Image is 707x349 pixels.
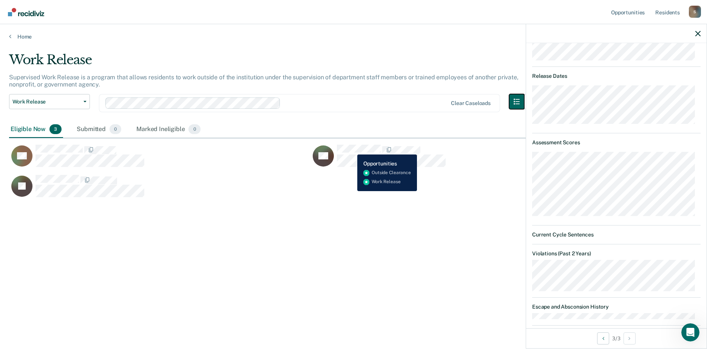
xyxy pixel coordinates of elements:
[532,232,701,238] dt: Current Cycle Sentences
[110,124,121,134] span: 0
[689,6,701,18] button: Profile dropdown button
[681,323,699,341] iframe: Intercom live chat
[135,121,202,138] div: Marked Ineligible
[9,52,539,74] div: Work Release
[188,124,200,134] span: 0
[9,74,519,88] p: Supervised Work Release is a program that allows residents to work outside of the institution und...
[9,33,698,40] a: Home
[532,250,701,257] dt: Violations (Past 2 Years)
[532,139,701,146] dt: Assessment Scores
[49,124,62,134] span: 3
[689,6,701,18] div: S
[526,328,707,348] div: 3 / 3
[12,99,80,105] span: Work Release
[9,121,63,138] div: Eligible Now
[8,8,44,16] img: Recidiviz
[9,174,310,205] div: CaseloadOpportunityCell-1375715
[532,304,701,310] dt: Escape and Absconsion History
[310,144,612,174] div: CaseloadOpportunityCell-1339357
[451,100,491,107] div: Clear caseloads
[597,332,609,344] button: Previous Opportunity
[9,144,310,174] div: CaseloadOpportunityCell-172031
[624,332,636,344] button: Next Opportunity
[532,73,701,79] dt: Release Dates
[75,121,123,138] div: Submitted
